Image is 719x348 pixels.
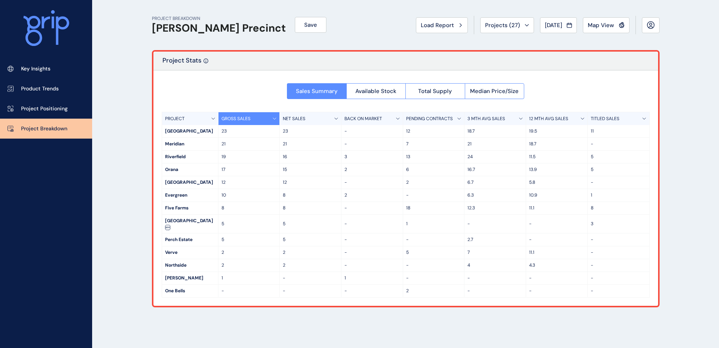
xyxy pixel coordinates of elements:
[421,21,454,29] span: Load Report
[283,166,338,173] p: 15
[467,154,523,160] p: 24
[162,285,218,297] div: One Bells
[406,205,461,211] p: 18
[591,205,646,211] p: 8
[406,275,461,281] p: -
[529,192,584,198] p: 10.9
[591,288,646,294] p: -
[344,221,400,227] p: -
[467,141,523,147] p: 21
[406,237,461,243] p: -
[162,246,218,259] div: Verve
[344,262,400,269] p: -
[162,272,218,284] div: [PERSON_NAME]
[221,205,277,211] p: 8
[283,154,338,160] p: 16
[221,154,277,160] p: 19
[485,21,520,29] span: Projects ( 27 )
[405,83,465,99] button: Total Supply
[21,85,59,93] p: Product Trends
[591,128,646,134] p: 11
[283,275,338,281] p: -
[406,179,461,186] p: 2
[221,221,277,227] p: 5
[221,116,250,122] p: GROSS SALES
[221,166,277,173] p: 17
[283,262,338,269] p: 2
[287,83,346,99] button: Sales Summary
[165,116,185,122] p: PROJECT
[162,259,218,272] div: Northside
[529,116,568,122] p: 12 MTH AVG SALES
[467,237,523,243] p: 2.7
[591,116,619,122] p: TITLED SALES
[529,205,584,211] p: 11.1
[162,138,218,150] div: Meridian
[591,154,646,160] p: 5
[529,288,584,294] p: -
[344,288,400,294] p: -
[221,275,277,281] p: 1
[344,205,400,211] p: -
[344,192,400,198] p: 2
[416,17,468,33] button: Load Report
[406,116,453,122] p: PENDING CONTRACTS
[296,87,338,95] span: Sales Summary
[591,179,646,186] p: -
[480,17,534,33] button: Projects (27)
[467,166,523,173] p: 16.7
[344,141,400,147] p: -
[529,166,584,173] p: 13.9
[283,221,338,227] p: 5
[283,179,338,186] p: 12
[21,105,68,113] p: Project Positioning
[406,249,461,256] p: 5
[467,205,523,211] p: 12.3
[529,237,584,243] p: -
[283,192,338,198] p: 8
[467,288,523,294] p: -
[406,288,461,294] p: 2
[467,275,523,281] p: -
[406,262,461,269] p: -
[588,21,614,29] span: Map View
[283,205,338,211] p: 8
[406,141,461,147] p: 7
[591,249,646,256] p: -
[591,221,646,227] p: 3
[467,128,523,134] p: 18.7
[346,83,406,99] button: Available Stock
[406,166,461,173] p: 6
[344,166,400,173] p: 2
[529,128,584,134] p: 19.5
[221,141,277,147] p: 21
[283,128,338,134] p: 23
[162,56,202,70] p: Project Stats
[591,262,646,269] p: -
[583,17,630,33] button: Map View
[152,15,286,22] p: PROJECT BREAKDOWN
[221,262,277,269] p: 2
[406,221,461,227] p: 1
[406,192,461,198] p: -
[221,237,277,243] p: 5
[529,179,584,186] p: 5.8
[162,163,218,176] div: Orana
[283,141,338,147] p: 21
[418,87,452,95] span: Total Supply
[283,288,338,294] p: -
[591,192,646,198] p: 1
[21,125,67,133] p: Project Breakdown
[162,176,218,189] div: [GEOGRAPHIC_DATA]
[344,128,400,134] p: -
[162,151,218,163] div: Riverfield
[467,262,523,269] p: 4
[221,288,277,294] p: -
[221,128,277,134] p: 23
[152,22,286,35] h1: [PERSON_NAME] Precinct
[467,116,505,122] p: 3 MTH AVG SALES
[467,221,523,227] p: -
[540,17,577,33] button: [DATE]
[529,221,584,227] p: -
[21,65,50,73] p: Key Insights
